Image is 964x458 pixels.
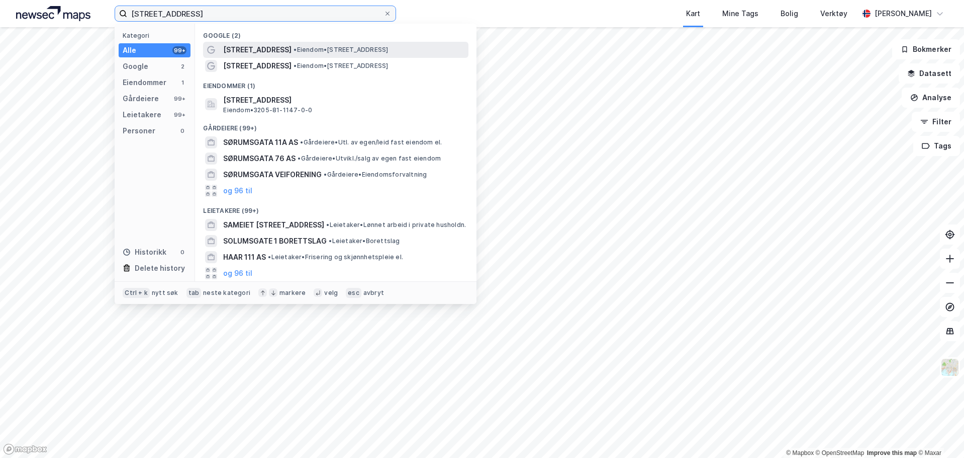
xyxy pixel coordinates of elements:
[152,289,178,297] div: nytt søk
[123,32,190,39] div: Kategori
[223,60,292,72] span: [STREET_ADDRESS]
[123,77,166,89] div: Eiendommer
[294,46,297,53] span: •
[294,46,388,54] span: Eiendom • [STREET_ADDRESS]
[686,8,700,20] div: Kart
[722,8,758,20] div: Mine Tags
[324,171,427,179] span: Gårdeiere • Eiendomsforvaltning
[279,289,306,297] div: markere
[363,289,384,297] div: avbryt
[172,95,186,103] div: 99+
[195,24,476,42] div: Google (2)
[127,6,383,21] input: Søk på adresse, matrikkel, gårdeiere, leietakere eller personer
[326,221,329,228] span: •
[178,127,186,135] div: 0
[123,109,161,121] div: Leietakere
[135,262,185,274] div: Delete history
[223,94,464,106] span: [STREET_ADDRESS]
[123,125,155,137] div: Personer
[892,39,960,59] button: Bokmerker
[223,152,296,165] span: SØRUMSGATA 76 AS
[123,246,166,258] div: Historikk
[178,248,186,256] div: 0
[899,63,960,84] button: Datasett
[268,253,271,261] span: •
[781,8,798,20] div: Bolig
[294,62,388,70] span: Eiendom • [STREET_ADDRESS]
[223,44,292,56] span: [STREET_ADDRESS]
[178,79,186,87] div: 1
[268,253,403,261] span: Leietaker • Frisering og skjønnhetspleie el.
[195,199,476,217] div: Leietakere (99+)
[786,449,814,456] a: Mapbox
[203,289,250,297] div: neste kategori
[3,443,47,455] a: Mapbox homepage
[123,93,159,105] div: Gårdeiere
[902,88,960,108] button: Analyse
[16,6,90,21] img: logo.a4113a55bc3d86da70a041830d287a7e.svg
[223,251,266,263] span: HAAR 111 AS
[223,169,322,181] span: SØRUMSGATA VEIFORENING
[298,155,441,163] span: Gårdeiere • Utvikl./salg av egen fast eiendom
[123,60,148,72] div: Google
[914,410,964,458] div: Kontrollprogram for chat
[816,449,864,456] a: OpenStreetMap
[875,8,932,20] div: [PERSON_NAME]
[223,136,298,148] span: SØRUMSGATA 11A AS
[329,237,332,245] span: •
[300,138,303,146] span: •
[294,62,297,69] span: •
[298,155,301,162] span: •
[172,46,186,54] div: 99+
[912,112,960,132] button: Filter
[913,136,960,156] button: Tags
[223,185,252,197] button: og 96 til
[195,116,476,134] div: Gårdeiere (99+)
[123,44,136,56] div: Alle
[178,62,186,70] div: 2
[867,449,917,456] a: Improve this map
[324,289,338,297] div: velg
[223,267,252,279] button: og 96 til
[123,288,150,298] div: Ctrl + k
[324,171,327,178] span: •
[186,288,202,298] div: tab
[820,8,847,20] div: Verktøy
[914,410,964,458] iframe: Chat Widget
[223,106,312,114] span: Eiendom • 3205-81-1147-0-0
[326,221,466,229] span: Leietaker • Lønnet arbeid i private husholdn.
[223,219,324,231] span: SAMEIET [STREET_ADDRESS]
[172,111,186,119] div: 99+
[329,237,400,245] span: Leietaker • Borettslag
[223,235,327,247] span: SOLUMSGATE 1 BORETTSLAG
[300,138,442,146] span: Gårdeiere • Utl. av egen/leid fast eiendom el.
[346,288,361,298] div: esc
[195,74,476,92] div: Eiendommer (1)
[940,358,959,377] img: Z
